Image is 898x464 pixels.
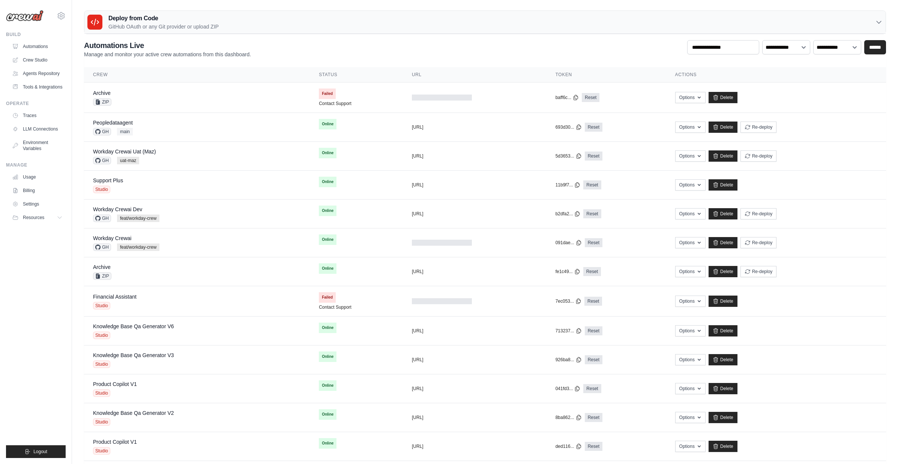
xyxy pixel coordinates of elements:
[556,240,582,246] button: 091dae...
[319,351,336,362] span: Online
[117,215,159,222] span: feat/workday-crew
[709,92,737,103] a: Delete
[556,182,581,188] button: 11b9f7...
[556,357,582,363] button: 926ba8...
[675,92,706,103] button: Options
[9,171,66,183] a: Usage
[93,120,133,126] a: Peopledataagent
[583,267,601,276] a: Reset
[319,323,336,333] span: Online
[709,237,737,248] a: Delete
[9,198,66,210] a: Settings
[93,215,111,222] span: GH
[6,10,44,21] img: Logo
[9,54,66,66] a: Crew Studio
[93,447,110,455] span: Studio
[93,90,111,96] a: Archive
[556,386,581,392] button: 041fd3...
[709,383,737,394] a: Delete
[93,149,156,155] a: Workday Crewai Uat (Maz)
[84,40,251,51] h2: Automations Live
[93,206,142,212] a: Workday Crewai Dev
[585,326,602,335] a: Reset
[319,101,351,107] a: Contact Support
[117,128,133,135] span: main
[585,123,602,132] a: Reset
[93,264,111,270] a: Archive
[675,325,706,336] button: Options
[9,123,66,135] a: LLM Connections
[556,298,581,304] button: 7ec053...
[310,67,403,83] th: Status
[23,215,44,221] span: Resources
[319,438,336,449] span: Online
[93,272,111,280] span: ZIP
[709,354,737,365] a: Delete
[709,179,737,191] a: Delete
[583,180,601,189] a: Reset
[675,296,706,307] button: Options
[93,294,137,300] a: Financial Assistant
[556,153,582,159] button: 5d3653...
[675,150,706,162] button: Options
[319,304,351,310] a: Contact Support
[675,179,706,191] button: Options
[93,352,174,358] a: Knowledge Base Qa Generator V3
[117,243,159,251] span: feat/workday-crew
[93,439,137,445] a: Product Copilot V1
[556,269,580,275] button: fe1c49...
[9,137,66,155] a: Environment Variables
[108,14,219,23] h3: Deploy from Code
[740,208,777,219] button: Re-deploy
[6,162,66,168] div: Manage
[556,328,582,334] button: 713237...
[740,150,777,162] button: Re-deploy
[93,235,131,241] a: Workday Crewai
[582,93,599,102] a: Reset
[675,266,706,277] button: Options
[93,243,111,251] span: GH
[108,23,219,30] p: GitHub OAuth or any Git provider or upload ZIP
[584,297,602,306] a: Reset
[93,418,110,426] span: Studio
[93,186,110,193] span: Studio
[319,409,336,420] span: Online
[6,101,66,107] div: Operate
[709,266,737,277] a: Delete
[547,67,666,83] th: Token
[84,51,251,58] p: Manage and monitor your active crew automations from this dashboard.
[93,128,111,135] span: GH
[93,360,110,368] span: Studio
[9,185,66,197] a: Billing
[319,148,336,158] span: Online
[319,177,336,187] span: Online
[675,412,706,423] button: Options
[93,323,174,329] a: Knowledge Base Qa Generator V6
[93,332,110,339] span: Studio
[93,381,137,387] a: Product Copilot V1
[319,89,336,99] span: Failed
[6,445,66,458] button: Logout
[675,354,706,365] button: Options
[585,238,602,247] a: Reset
[583,384,601,393] a: Reset
[117,157,139,164] span: uat-maz
[33,449,47,455] span: Logout
[740,237,777,248] button: Re-deploy
[6,32,66,38] div: Build
[675,383,706,394] button: Options
[556,124,582,130] button: 693d30...
[93,302,110,309] span: Studio
[93,389,110,397] span: Studio
[319,206,336,216] span: Online
[319,380,336,391] span: Online
[319,292,336,303] span: Failed
[403,67,547,83] th: URL
[9,81,66,93] a: Tools & Integrations
[9,68,66,80] a: Agents Repository
[319,263,336,274] span: Online
[93,410,174,416] a: Knowledge Base Qa Generator V2
[709,325,737,336] a: Delete
[709,296,737,307] a: Delete
[740,266,777,277] button: Re-deploy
